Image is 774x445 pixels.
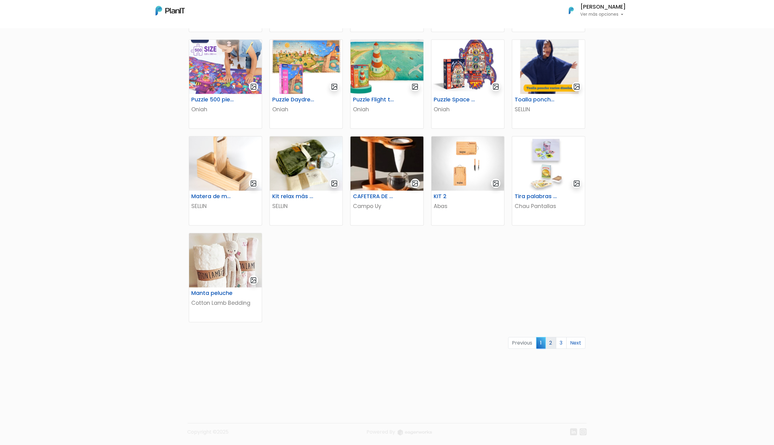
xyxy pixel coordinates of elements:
a: gallery-light CAFETERA DE GOTEO Campo Uy [350,136,423,226]
a: gallery-light Matera de madera con Porta Celular SELLIN [189,136,262,226]
img: PlanIt Logo [565,4,578,17]
a: gallery-light KIT 2 Abas [431,136,505,226]
a: gallery-light Manta peluche Cotton Lamb Bedding [189,233,262,322]
button: PlanIt Logo [PERSON_NAME] Ver más opciones [561,2,626,18]
a: gallery-light Toalla poncho varios diseños SELLIN [512,39,585,129]
p: Abas [434,202,502,210]
img: thumb_image__55_.png [270,40,342,94]
h6: Puzzle Space Rocket [430,96,480,103]
div: ¿Necesitás ayuda? [32,6,89,18]
img: gallery-light [573,180,580,187]
img: gallery-light [250,277,257,284]
img: thumb_image__53_.png [189,40,262,94]
a: Powered By [367,428,432,440]
img: PlanIt Logo [156,6,185,15]
img: gallery-light [331,83,338,90]
span: 1 [536,337,546,349]
h6: Manta peluche [188,290,238,296]
p: SELLIN [272,202,340,210]
h6: Puzzle Flight to the horizon [349,96,399,103]
h6: Tira palabras + Cartas españolas [511,193,561,200]
img: thumb_688cd36894cd4_captura-de-pantalla-2025-08-01-114651.png [189,137,262,191]
span: translation missing: es.layouts.footer.powered_by [367,428,395,435]
p: SELLIN [192,202,259,210]
h6: Kit relax más té [269,193,319,200]
img: gallery-light [492,83,500,90]
a: gallery-light Kit relax más té SELLIN [269,136,343,226]
p: SELLIN [515,105,582,113]
img: thumb_image__59_.png [351,40,423,94]
img: gallery-light [411,180,419,187]
h6: KIT 2 [430,193,480,200]
img: instagram-7ba2a2629254302ec2a9470e65da5de918c9f3c9a63008f8abed3140a32961bf.svg [580,428,587,435]
img: gallery-light [411,83,419,90]
p: Cotton Lamb Bedding [192,299,259,307]
p: Campo Uy [353,202,421,210]
a: gallery-light Puzzle Flight to the horizon Oniah [350,39,423,129]
img: gallery-light [573,83,580,90]
img: thumb_image__64_.png [432,40,504,94]
img: gallery-light [250,180,257,187]
a: gallery-light Puzzle Space Rocket Oniah [431,39,505,129]
img: gallery-light [250,83,257,90]
p: Copyright ©2025 [188,428,229,440]
img: linkedin-cc7d2dbb1a16aff8e18f147ffe980d30ddd5d9e01409788280e63c91fc390ff4.svg [570,428,577,435]
h6: CAFETERA DE GOTEO [349,193,399,200]
h6: Puzzle 500 piezas [188,96,238,103]
img: gallery-light [331,180,338,187]
img: thumb_WhatsApp_Image_2023-06-30_at_16.24.56-PhotoRoom.png [432,137,504,191]
img: thumb_Captura_de_pantalla_2025-08-04_104830.png [512,40,585,94]
img: thumb_manta.jpg [189,233,262,288]
p: Chau Pantallas [515,202,582,210]
p: Oniah [434,105,502,113]
img: logo_eagerworks-044938b0bf012b96b195e05891a56339191180c2d98ce7df62ca656130a436fa.svg [398,430,432,435]
p: Oniah [272,105,340,113]
h6: Toalla poncho varios diseños [511,96,561,103]
img: thumb_68921f9ede5ef_captura-de-pantalla-2025-08-05-121323.png [270,137,342,191]
h6: [PERSON_NAME] [581,4,626,10]
img: thumb_46808385-B327-4404-90A4-523DC24B1526_4_5005_c.jpeg [351,137,423,191]
p: Ver más opciones [581,12,626,17]
h6: Matera de madera con Porta Celular [188,193,238,200]
a: gallery-light Puzzle 500 piezas Oniah [189,39,262,129]
img: gallery-light [492,180,500,187]
h6: Puzzle Daydreamer [269,96,319,103]
p: Oniah [353,105,421,113]
a: gallery-light Puzzle Daydreamer Oniah [269,39,343,129]
a: 3 [556,337,567,349]
p: Oniah [192,105,259,113]
img: thumb_image__copia___copia___copia_-Photoroom__6_.jpg [512,137,585,191]
a: Next [566,337,586,349]
a: gallery-light Tira palabras + Cartas españolas Chau Pantallas [512,136,585,226]
a: 2 [545,337,556,349]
